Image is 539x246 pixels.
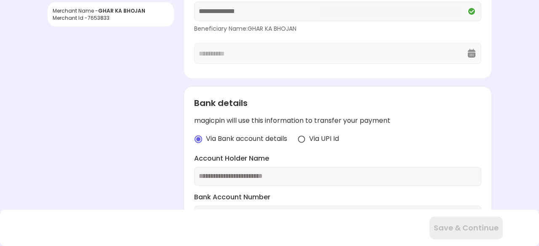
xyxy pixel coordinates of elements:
div: magicpin will use this information to transfer your payment [194,116,481,126]
img: Q2VREkDUCX-Nh97kZdnvclHTixewBtwTiuomQU4ttMKm5pUNxe9W_NURYrLCGq_Mmv0UDstOKswiepyQhkhj-wqMpwXa6YfHU... [467,6,477,16]
label: Account Holder Name [194,154,481,164]
span: Via UPI Id [309,134,339,144]
span: Via Bank account details [206,134,287,144]
label: Bank Account Number [194,193,481,202]
div: Merchant Id - 7653833 [53,14,169,21]
div: Merchant Name - [53,7,169,14]
img: radio [194,135,203,143]
div: Bank details [194,97,481,109]
img: radio [297,135,306,143]
button: Save & Continue [430,217,503,239]
span: GHAR KA BHOJAN [98,7,145,14]
div: Beneficiary Name: GHAR KA BHOJAN [194,24,481,33]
